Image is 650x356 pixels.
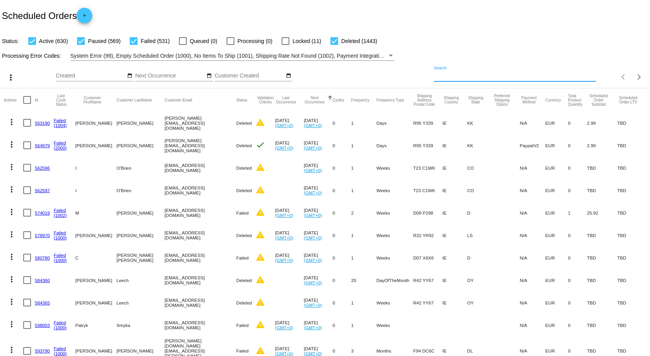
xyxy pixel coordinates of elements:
[236,120,252,126] span: Deleted
[256,275,265,284] mat-icon: warning
[35,165,50,170] a: 562596
[75,96,109,104] button: Change sorting for CustomerFirstName
[351,291,376,314] mat-cell: 1
[377,246,413,269] mat-cell: Weeks
[351,112,376,134] mat-cell: 1
[617,157,646,179] mat-cell: TBD
[35,98,38,102] button: Change sorting for Id
[587,291,617,314] mat-cell: TBD
[520,224,545,246] mat-cell: N/A
[7,230,16,239] mat-icon: more_vert
[617,314,646,336] mat-cell: TBD
[165,224,236,246] mat-cell: [EMAIL_ADDRESS][DOMAIN_NAME]
[35,120,50,126] a: 563190
[7,320,16,329] mat-icon: more_vert
[304,168,322,173] a: (GMT+0)
[587,224,617,246] mat-cell: TBD
[341,36,377,46] span: Deleted (1443)
[377,112,413,134] mat-cell: Days
[442,179,467,201] mat-cell: IE
[568,88,587,112] mat-header-cell: Total Product Quantity
[568,246,587,269] mat-cell: 0
[165,246,236,269] mat-cell: [EMAIL_ADDRESS][DOMAIN_NAME]
[377,134,413,157] mat-cell: Days
[332,269,351,291] mat-cell: 0
[165,269,236,291] mat-cell: [EMAIL_ADDRESS][DOMAIN_NAME]
[351,201,376,224] mat-cell: 2
[467,246,491,269] mat-cell: D
[545,157,568,179] mat-cell: EUR
[54,208,66,213] a: Failed
[491,94,513,107] button: Change sorting for PreferredShippingOption
[35,255,50,260] a: 580780
[256,253,265,262] mat-icon: warning
[568,291,587,314] mat-cell: 0
[75,179,116,201] mat-cell: I
[117,246,165,269] mat-cell: [PERSON_NAME] [PERSON_NAME]
[442,224,467,246] mat-cell: IE
[545,98,561,102] button: Change sorting for CurrencyIso
[275,112,304,134] mat-cell: [DATE]
[54,123,67,128] a: (1004)
[617,246,646,269] mat-cell: TBD
[351,246,376,269] mat-cell: 1
[304,351,322,356] a: (GMT+0)
[617,269,646,291] mat-cell: TBD
[304,96,325,104] button: Change sorting for NextOccurrenceUtc
[587,246,617,269] mat-cell: TBD
[7,252,16,261] mat-icon: more_vert
[80,13,89,22] mat-icon: add
[545,179,568,201] mat-cell: EUR
[587,94,610,107] button: Change sorting for Subtotal
[117,157,165,179] mat-cell: O'Brien
[568,179,587,201] mat-cell: 0
[236,98,247,102] button: Change sorting for Status
[117,224,165,246] mat-cell: [PERSON_NAME]
[7,162,16,172] mat-icon: more_vert
[2,53,61,59] span: Processing Error Codes:
[332,291,351,314] mat-cell: 0
[236,255,249,260] span: Failed
[332,179,351,201] mat-cell: 0
[442,201,467,224] mat-cell: IE
[165,201,236,224] mat-cell: [EMAIL_ADDRESS][DOMAIN_NAME]
[75,157,116,179] mat-cell: I
[7,140,16,149] mat-icon: more_vert
[35,300,50,305] a: 584365
[304,303,322,308] a: (GMT+0)
[304,291,332,314] mat-cell: [DATE]
[39,36,68,46] span: Active (630)
[117,201,165,224] mat-cell: [PERSON_NAME]
[617,112,646,134] mat-cell: TBD
[545,291,568,314] mat-cell: EUR
[413,224,442,246] mat-cell: R32 YR92
[54,351,67,356] a: (1000)
[520,201,545,224] mat-cell: N/A
[568,201,587,224] mat-cell: 1
[117,314,165,336] mat-cell: Smyka
[275,246,304,269] mat-cell: [DATE]
[256,298,265,307] mat-icon: warning
[256,185,265,194] mat-icon: warning
[520,246,545,269] mat-cell: N/A
[351,314,376,336] mat-cell: 1
[35,143,50,148] a: 564979
[256,88,275,112] mat-header-cell: Validation Checks
[434,73,596,79] input: Search
[54,258,67,263] a: (1000)
[304,224,332,246] mat-cell: [DATE]
[617,134,646,157] mat-cell: TBD
[413,179,442,201] mat-cell: T23 C1WK
[467,112,491,134] mat-cell: KK
[545,201,568,224] mat-cell: EUR
[377,224,413,246] mat-cell: Weeks
[4,88,23,112] mat-header-cell: Actions
[377,157,413,179] mat-cell: Weeks
[6,73,15,82] mat-icon: more_vert
[351,98,369,102] button: Change sorting for Frequency
[304,235,322,240] a: (GMT+0)
[275,213,293,218] a: (GMT+0)
[332,201,351,224] mat-cell: 0
[467,134,491,157] mat-cell: KK
[568,269,587,291] mat-cell: 0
